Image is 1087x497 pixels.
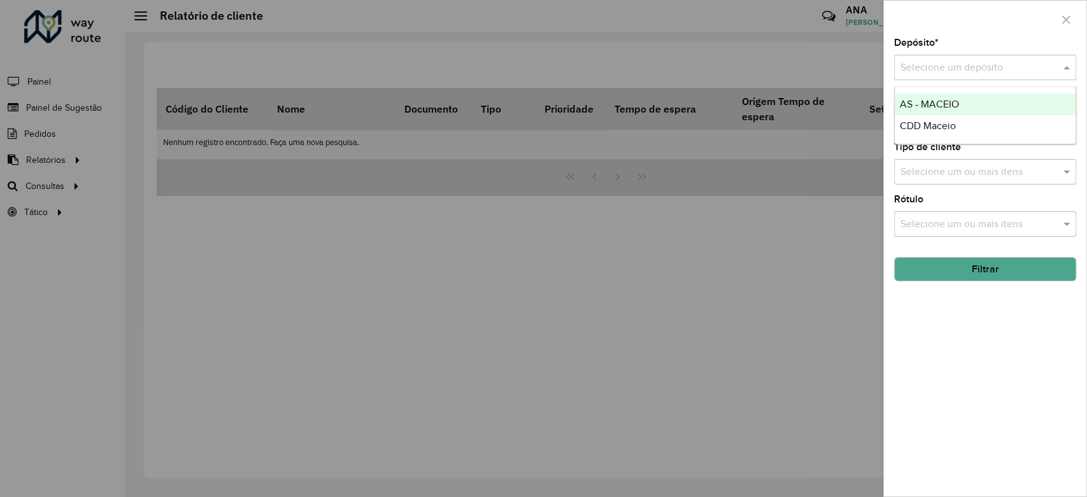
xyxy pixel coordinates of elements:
[900,99,959,109] span: AS - MACEIO
[894,192,923,207] label: Rótulo
[894,139,961,155] label: Tipo de cliente
[900,120,956,131] span: CDD Maceio
[894,257,1076,281] button: Filtrar
[894,87,1076,144] ng-dropdown-panel: Options list
[894,35,939,50] label: Depósito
